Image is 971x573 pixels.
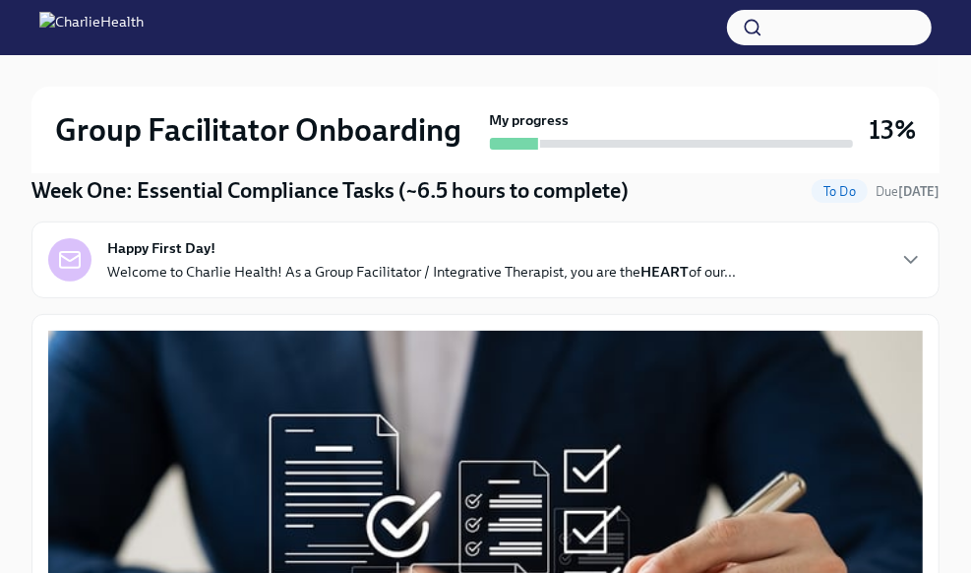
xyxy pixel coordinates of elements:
h2: Group Facilitator Onboarding [55,110,461,150]
h3: 13% [869,112,916,148]
strong: Happy First Day! [107,238,215,258]
h4: Week One: Essential Compliance Tasks (~6.5 hours to complete) [31,176,629,206]
p: Welcome to Charlie Health! As a Group Facilitator / Integrative Therapist, you are the of our... [107,262,736,282]
strong: HEART [640,263,689,281]
span: Due [876,184,940,199]
span: September 1st, 2025 09:00 [876,182,940,201]
strong: [DATE] [898,184,940,199]
img: CharlieHealth [39,12,144,43]
strong: My progress [490,110,570,130]
span: To Do [812,184,868,199]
